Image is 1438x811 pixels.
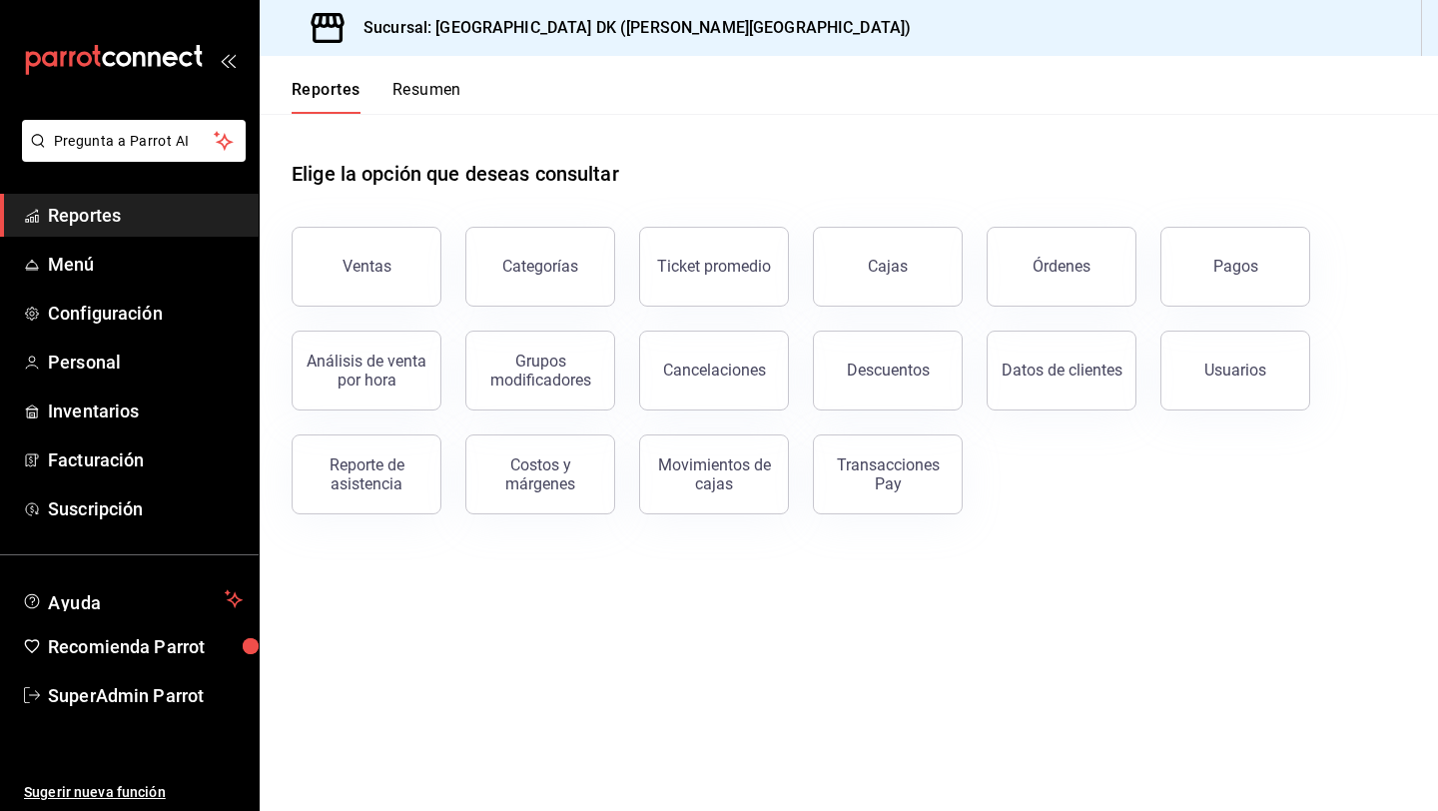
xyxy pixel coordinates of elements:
[639,331,789,410] button: Cancelaciones
[392,80,461,114] button: Resumen
[305,352,428,390] div: Análisis de venta por hora
[813,227,963,307] button: Cajas
[987,331,1136,410] button: Datos de clientes
[813,434,963,514] button: Transacciones Pay
[868,257,908,276] div: Cajas
[826,455,950,493] div: Transacciones Pay
[639,434,789,514] button: Movimientos de cajas
[1213,257,1258,276] div: Pagos
[48,251,243,278] span: Menú
[48,202,243,229] span: Reportes
[478,455,602,493] div: Costos y márgenes
[478,352,602,390] div: Grupos modificadores
[22,120,246,162] button: Pregunta a Parrot AI
[639,227,789,307] button: Ticket promedio
[14,145,246,166] a: Pregunta a Parrot AI
[1204,361,1266,380] div: Usuarios
[220,52,236,68] button: open_drawer_menu
[292,331,441,410] button: Análisis de venta por hora
[48,300,243,327] span: Configuración
[1002,361,1122,380] div: Datos de clientes
[502,257,578,276] div: Categorías
[292,80,461,114] div: navigation tabs
[465,227,615,307] button: Categorías
[813,331,963,410] button: Descuentos
[987,227,1136,307] button: Órdenes
[1160,331,1310,410] button: Usuarios
[657,257,771,276] div: Ticket promedio
[48,633,243,660] span: Recomienda Parrot
[48,349,243,376] span: Personal
[652,455,776,493] div: Movimientos de cajas
[48,682,243,709] span: SuperAdmin Parrot
[847,361,930,380] div: Descuentos
[24,782,243,803] span: Sugerir nueva función
[465,434,615,514] button: Costos y márgenes
[292,227,441,307] button: Ventas
[1033,257,1090,276] div: Órdenes
[48,495,243,522] span: Suscripción
[292,80,360,114] button: Reportes
[292,159,619,189] h1: Elige la opción que deseas consultar
[48,398,243,424] span: Inventarios
[48,446,243,473] span: Facturación
[54,131,215,152] span: Pregunta a Parrot AI
[348,16,911,40] h3: Sucursal: [GEOGRAPHIC_DATA] DK ([PERSON_NAME][GEOGRAPHIC_DATA])
[305,455,428,493] div: Reporte de asistencia
[465,331,615,410] button: Grupos modificadores
[1160,227,1310,307] button: Pagos
[343,257,391,276] div: Ventas
[48,587,217,611] span: Ayuda
[663,361,766,380] div: Cancelaciones
[292,434,441,514] button: Reporte de asistencia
